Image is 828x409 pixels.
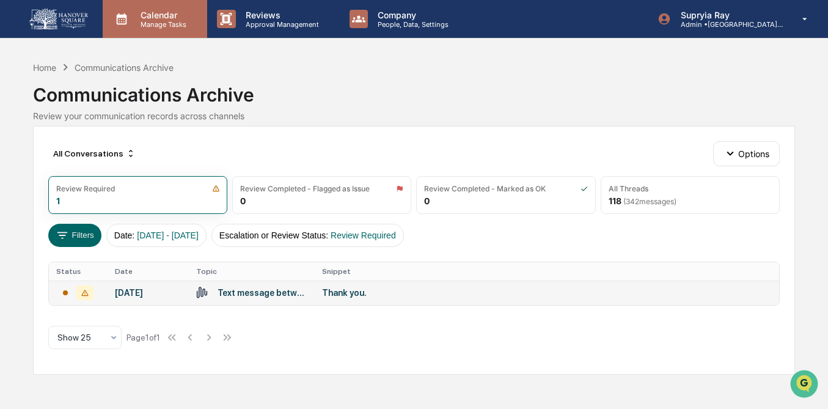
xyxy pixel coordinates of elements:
[211,224,404,247] button: Escalation or Review Status:Review Required
[396,185,403,193] img: icon
[236,20,325,29] p: Approval Management
[115,288,181,298] div: [DATE]
[424,184,546,193] div: Review Completed - Marked as OK
[7,212,84,234] a: 🖐️Preclearance
[42,94,200,106] div: Start new chat
[240,184,370,193] div: Review Completed - Flagged as Issue
[49,262,108,281] th: Status
[189,262,315,281] th: Topic
[24,240,77,252] span: Data Lookup
[609,196,676,206] div: 118
[240,196,246,206] div: 0
[189,133,222,148] button: See all
[236,10,325,20] p: Reviews
[101,217,152,229] span: Attestations
[24,217,79,229] span: Preclearance
[48,224,101,247] button: Filters
[331,230,396,240] span: Review Required
[48,144,141,163] div: All Conversations
[424,196,430,206] div: 0
[56,184,115,193] div: Review Required
[91,166,116,176] span: [DATE]
[56,196,60,206] div: 1
[623,197,676,206] span: ( 342 messages)
[33,62,56,73] div: Home
[322,288,771,298] div: Thank you.
[671,20,785,29] p: Admin • [GEOGRAPHIC_DATA] Wealth Advisors
[29,9,88,29] img: logo
[713,141,780,166] button: Options
[84,212,156,234] a: 🗄️Attestations
[218,288,308,298] div: Text message between 3366185413, [PERSON_NAME]
[89,218,98,228] div: 🗄️
[671,10,785,20] p: Supryia Ray
[33,111,795,121] div: Review your communication records across channels
[131,10,192,20] p: Calendar
[581,185,588,193] img: icon
[131,20,192,29] p: Manage Tasks
[33,74,795,106] div: Communications Archive
[789,369,822,402] iframe: Open customer support
[122,270,148,279] span: Pylon
[12,218,22,228] div: 🖐️
[208,97,222,112] button: Start new chat
[137,230,199,240] span: [DATE] - [DATE]
[12,136,82,146] div: Past conversations
[42,106,159,116] div: We're offline, we'll be back soon
[609,184,648,193] div: All Threads
[106,224,207,247] button: Date:[DATE] - [DATE]
[38,166,82,176] span: Supryia Ray
[108,262,189,281] th: Date
[12,155,32,174] img: Supryia Ray
[212,185,220,193] img: icon
[86,270,148,279] a: Powered byPylon
[7,235,82,257] a: 🔎Data Lookup
[12,94,34,116] img: 1746055101610-c473b297-6a78-478c-a979-82029cc54cd1
[315,262,779,281] th: Snippet
[12,241,22,251] div: 🔎
[75,62,174,73] div: Communications Archive
[368,20,455,29] p: People, Data, Settings
[368,10,455,20] p: Company
[126,333,160,342] div: Page 1 of 1
[12,26,222,45] p: How can we help?
[84,166,89,176] span: •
